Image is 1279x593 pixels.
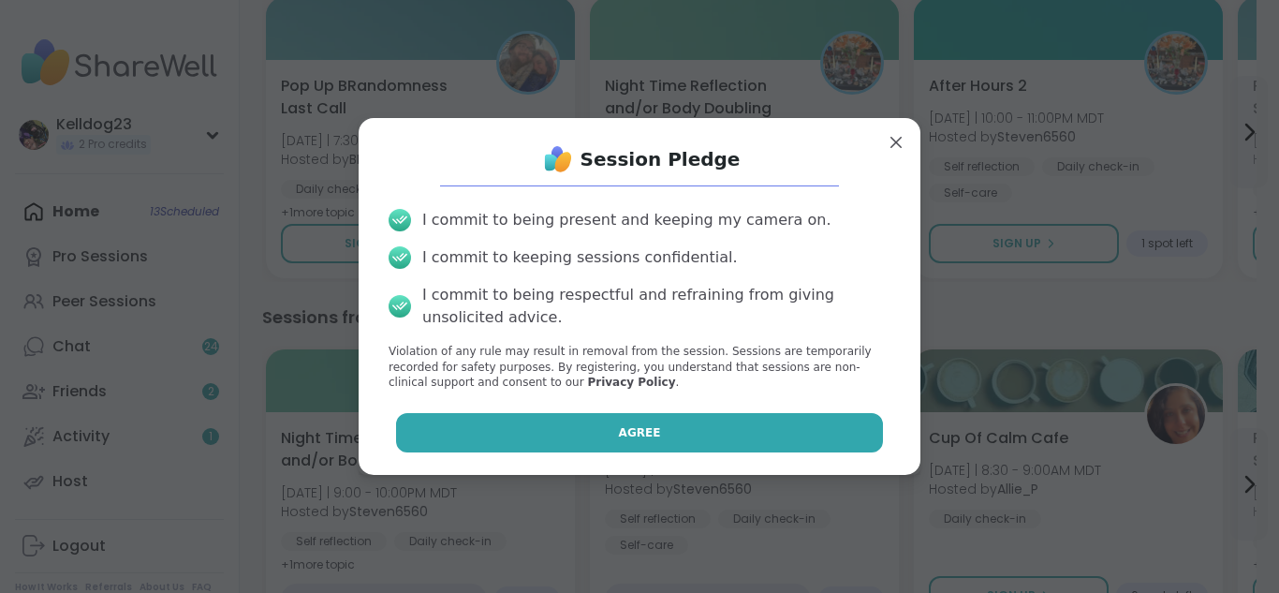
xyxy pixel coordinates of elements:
span: Agree [619,424,661,441]
p: Violation of any rule may result in removal from the session. Sessions are temporarily recorded f... [389,344,890,391]
div: I commit to keeping sessions confidential. [422,246,738,269]
a: Privacy Policy [587,376,675,389]
button: Agree [396,413,884,452]
img: ShareWell Logo [539,141,577,178]
h1: Session Pledge [581,146,741,172]
div: I commit to being respectful and refraining from giving unsolicited advice. [422,284,890,329]
div: I commit to being present and keeping my camera on. [422,209,831,231]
